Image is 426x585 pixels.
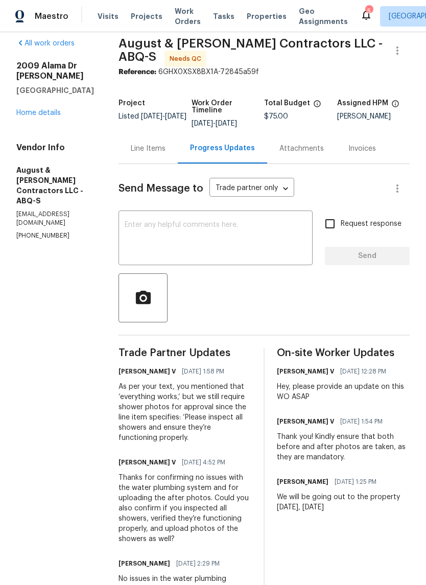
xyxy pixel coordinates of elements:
div: We will be going out to the property [DATE], [DATE] [277,492,410,512]
span: Projects [131,11,162,21]
div: Hey, please provide an update on this WO ASAP [277,382,410,402]
span: On-site Worker Updates [277,348,410,358]
div: Attachments [279,144,324,154]
span: - [141,113,186,120]
span: Trade Partner Updates [119,348,251,358]
span: [DATE] [216,120,237,127]
span: Send Message to [119,183,203,194]
span: [DATE] [141,113,162,120]
div: Trade partner only [209,180,294,197]
span: Listed [119,113,186,120]
h6: [PERSON_NAME] V [277,416,334,427]
a: All work orders [16,40,75,47]
h5: [GEOGRAPHIC_DATA] [16,85,94,96]
span: [DATE] 2:29 PM [176,558,220,569]
div: 6GHX0XSX8BX1A-72845a59f [119,67,410,77]
span: Tasks [213,13,234,20]
h6: [PERSON_NAME] V [277,366,334,377]
h6: [PERSON_NAME] [277,477,328,487]
h4: Vendor Info [16,143,94,153]
span: Geo Assignments [299,6,348,27]
span: August & [PERSON_NAME] Contractors LLC - ABQ-S [119,37,383,63]
div: Progress Updates [190,143,255,153]
h5: Work Order Timeline [192,100,265,114]
h5: August & [PERSON_NAME] Contractors LLC - ABQ-S [16,165,94,206]
div: Thanks for confirming no issues with the water plumbing system and for uploading the after photos... [119,473,251,544]
span: [DATE] 1:25 PM [335,477,376,487]
p: [EMAIL_ADDRESS][DOMAIN_NAME] [16,210,94,227]
h2: 2009 Alama Dr [PERSON_NAME] [16,61,94,81]
span: Needs QC [170,54,205,64]
span: Request response [341,219,401,229]
h6: [PERSON_NAME] V [119,457,176,467]
span: Work Orders [175,6,201,27]
div: [PERSON_NAME] [337,113,410,120]
h6: [PERSON_NAME] [119,558,170,569]
span: [DATE] [192,120,213,127]
div: Line Items [131,144,165,154]
span: [DATE] 4:52 PM [182,457,225,467]
div: 5 [365,6,372,16]
div: As per your text, you mentioned that ‘everything works,’ but we still require shower photos for a... [119,382,251,443]
span: [DATE] 1:54 PM [340,416,383,427]
h5: Total Budget [264,100,310,107]
span: - [192,120,237,127]
div: Invoices [348,144,376,154]
div: Thank you! Kindly ensure that both before and after photos are taken, as they are mandatory. [277,432,410,462]
h6: [PERSON_NAME] V [119,366,176,377]
span: The total cost of line items that have been proposed by Opendoor. This sum includes line items th... [313,100,321,113]
span: The hpm assigned to this work order. [391,100,399,113]
span: Maestro [35,11,68,21]
span: [DATE] 12:28 PM [340,366,386,377]
span: $75.00 [264,113,288,120]
span: [DATE] [165,113,186,120]
span: Visits [98,11,119,21]
h5: Project [119,100,145,107]
a: Home details [16,109,61,116]
span: Properties [247,11,287,21]
h5: Assigned HPM [337,100,388,107]
p: [PHONE_NUMBER] [16,231,94,240]
span: [DATE] 1:58 PM [182,366,224,377]
b: Reference: [119,68,156,76]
